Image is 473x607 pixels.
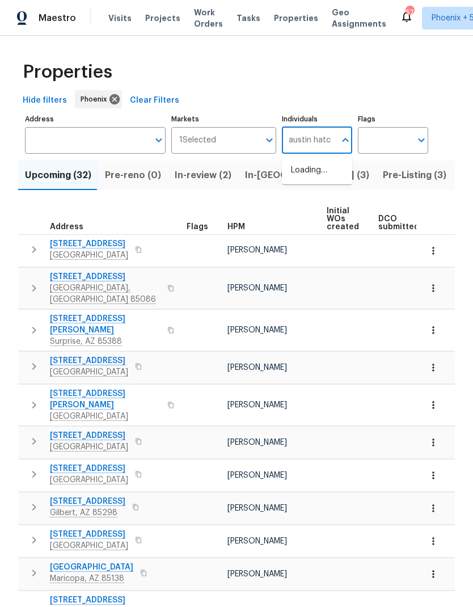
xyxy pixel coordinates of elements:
[171,116,277,123] label: Markets
[282,127,335,154] input: Search ...
[105,167,161,183] span: Pre-reno (0)
[383,167,446,183] span: Pre-Listing (3)
[25,167,91,183] span: Upcoming (32)
[130,94,179,108] span: Clear Filters
[23,94,67,108] span: Hide filters
[187,223,208,231] span: Flags
[125,90,184,111] button: Clear Filters
[236,14,260,22] span: Tasks
[227,364,287,372] span: [PERSON_NAME]
[245,167,369,183] span: In-[GEOGRAPHIC_DATA] (3)
[145,12,180,24] span: Projects
[282,157,352,184] div: Loading…
[227,246,287,254] span: [PERSON_NAME]
[332,7,386,29] span: Geo Assignments
[175,167,231,183] span: In-review (2)
[413,132,429,148] button: Open
[282,116,352,123] label: Individuals
[337,132,353,148] button: Close
[261,132,277,148] button: Open
[23,66,112,78] span: Properties
[227,284,287,292] span: [PERSON_NAME]
[227,537,287,545] span: [PERSON_NAME]
[227,504,287,512] span: [PERSON_NAME]
[406,7,413,18] div: 57
[75,90,122,108] div: Phoenix
[50,223,83,231] span: Address
[227,223,245,231] span: HPM
[378,215,419,231] span: DCO submitted
[327,207,359,231] span: Initial WOs created
[108,12,132,24] span: Visits
[227,439,287,446] span: [PERSON_NAME]
[227,326,287,334] span: [PERSON_NAME]
[39,12,76,24] span: Maestro
[274,12,318,24] span: Properties
[25,116,166,123] label: Address
[227,471,287,479] span: [PERSON_NAME]
[194,7,223,29] span: Work Orders
[179,136,216,145] span: 1 Selected
[227,570,287,578] span: [PERSON_NAME]
[18,90,71,111] button: Hide filters
[81,94,112,105] span: Phoenix
[358,116,428,123] label: Flags
[151,132,167,148] button: Open
[227,401,287,409] span: [PERSON_NAME]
